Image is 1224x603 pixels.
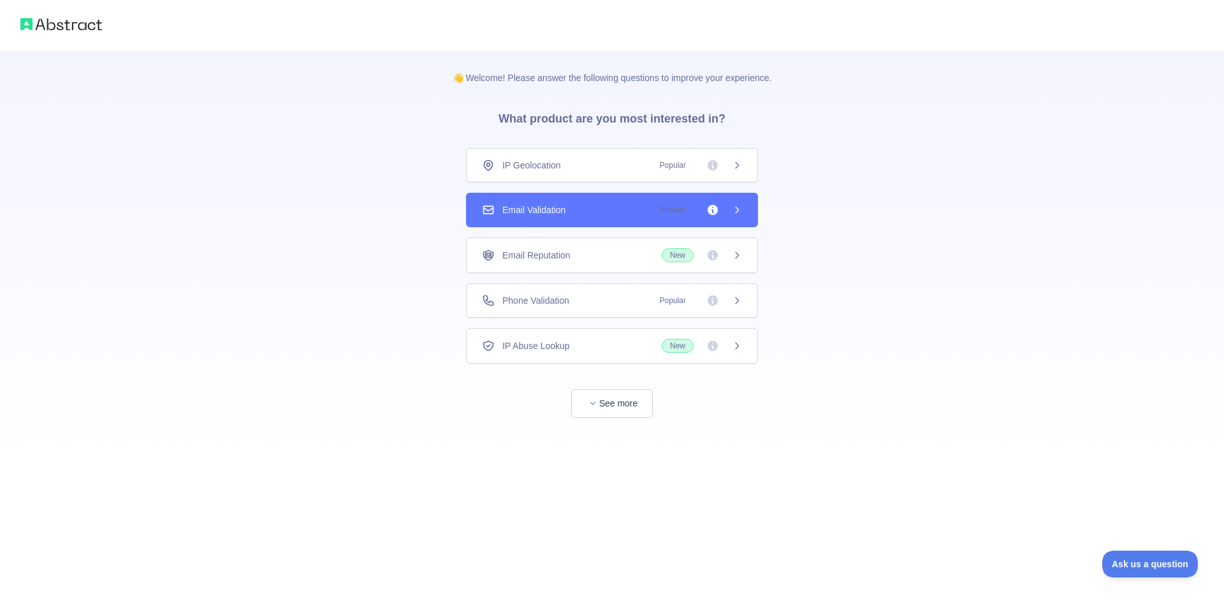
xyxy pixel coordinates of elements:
[662,248,694,262] span: New
[478,84,746,148] h3: What product are you most interested in?
[502,204,565,216] span: Email Validation
[652,159,694,172] span: Popular
[652,204,694,216] span: Popular
[502,339,570,352] span: IP Abuse Lookup
[662,339,694,353] span: New
[571,389,653,418] button: See more
[502,159,561,172] span: IP Geolocation
[1102,551,1198,577] iframe: Toggle Customer Support
[502,294,569,307] span: Phone Validation
[432,51,792,84] p: 👋 Welcome! Please answer the following questions to improve your experience.
[502,249,571,262] span: Email Reputation
[652,294,694,307] span: Popular
[20,15,102,33] img: Abstract logo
